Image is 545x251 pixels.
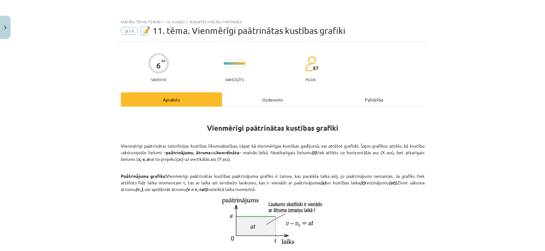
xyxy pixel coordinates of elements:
[320,180,326,185] strong: (a)
[228,59,229,61] img: icon-short-line-57e1e144782c952c97e751825c79c345078a6d821885a25fce030b3d8c18986b.svg
[207,123,338,133] strong: Vienmērīgi paātrinātas kustības grafiki
[222,92,323,106] div: Uzdevums
[138,156,149,162] strong: x, v, a
[197,188,199,193] sub: 0
[231,59,232,61] img: icon-short-line-57e1e144782c952c97e751825c79c345078a6d821885a25fce030b3d8c18986b.svg
[389,180,397,185] strong: (at).
[121,19,425,24] div: Mācību tēma: Fizikas i - 10. klases 1. ieskaites mācību materiāls
[121,27,138,35] span: #14
[121,143,425,162] p: Vienmērīgi paātrinātas taisnlīnijas kustības likumsakarības, tāpat kā vienmērīgas kustības gadīju...
[121,166,425,193] p: Vienmērīgi paātrinātas kustības paātrinājuma grafiks ir taisne, kas paralēla laika asij, jo paātr...
[234,59,235,61] img: icon-short-line-57e1e144782c952c97e751825c79c345078a6d821885a25fce030b3d8c18986b.svg
[139,188,141,193] sub: 0
[225,66,225,68] img: icon-short-line-57e1e144782c952c97e751825c79c345078a6d821885a25fce030b3d8c18986b.svg
[225,59,225,61] img: icon-short-line-57e1e144782c952c97e751825c79c345078a6d821885a25fce030b3d8c18986b.svg
[140,25,345,36] span: 📝 11. tēma. Vienmērīgi paātrinātas kustības grafiki
[216,150,239,155] strong: koordināta
[161,59,165,63] span: XP
[231,66,232,68] img: icon-short-line-57e1e144782c952c97e751825c79c345078a6d821885a25fce030b3d8c18986b.svg
[323,92,425,106] div: Palīdzība
[313,65,319,71] span: 87
[305,77,315,82] p: pilda
[121,92,222,106] div: Apraksts
[148,77,169,82] p: Saņemsi
[4,26,7,30] img: icon-close-lesson-0947bae3869378f0d4975bcd49f059093ad1ed9edebbc8119c70593378902aed.svg
[186,186,207,192] strong: (v = v +at)
[305,56,316,72] img: students-c634bb4e5e11cddfef0936a35e636f08e4e9abd3cc4e673bd6f9a4125e45ecb1.svg
[234,66,235,68] img: icon-short-line-57e1e144782c952c97e751825c79c345078a6d821885a25fce030b3d8c18986b.svg
[360,180,365,185] strong: (t)
[166,150,210,155] strong: paātrinājums, ātrums
[225,77,244,82] p: Sarežģīts
[228,66,229,68] img: icon-short-line-57e1e144782c952c97e751825c79c345078a6d821885a25fce030b3d8c18986b.svg
[121,173,166,179] strong: Paātrinājuma grafiks:
[156,61,161,70] div: 6
[135,186,143,192] strong: (v )
[311,150,316,155] strong: (t)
